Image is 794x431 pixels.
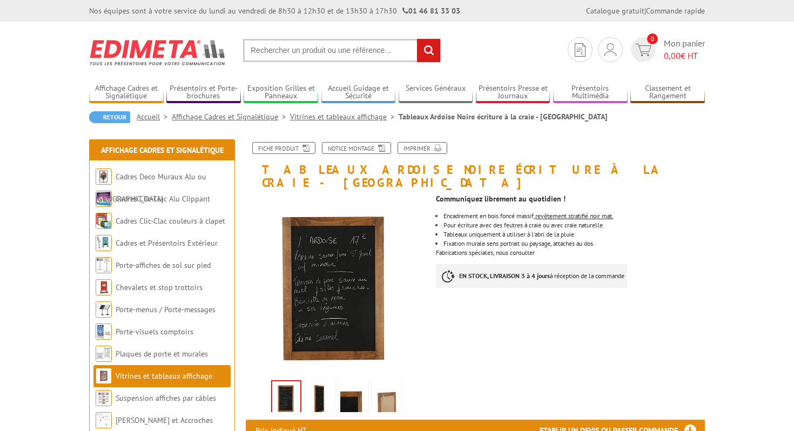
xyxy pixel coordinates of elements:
span: Mon panier [664,37,705,62]
a: Affichage Cadres et Signalétique [172,112,290,122]
span: 0 [647,33,658,44]
strong: 01 46 81 33 03 [402,6,460,16]
li: Tableaux uniquement à utiliser à l'abri de la pluie. [443,231,705,238]
a: Fiche produit [252,142,315,154]
img: 215503_tableau_ardoise_craie_mural.jpg [272,381,300,415]
a: Accueil [137,112,172,122]
li: Fixation murale sens portrait ou paysage, attaches au dos. [443,240,705,247]
span: € HT [664,50,705,62]
a: Vitrines et tableaux affichage [290,112,399,122]
img: Porte-visuels comptoirs [96,324,112,340]
a: Retour [89,111,130,123]
img: 215503_tableau_ardoise_craie_mural.jpg [246,194,428,376]
img: Porte-menus / Porte-messages [96,301,112,318]
a: Présentoirs et Porte-brochures [166,84,241,102]
a: Cadres Clic-Clac Alu Clippant [116,194,210,204]
img: 215503_tableau_ardoise_craie_mural_coin.jpg [340,382,366,416]
img: 215503_tableau_ardoise_craie_mural_dos.jpg [374,382,400,416]
a: Affichage Cadres et Signalétique [89,84,164,102]
img: Cadres Deco Muraux Alu ou Bois [96,169,112,185]
h1: Tableaux Ardoise Noire écriture à la craie - [GEOGRAPHIC_DATA] [238,142,713,189]
a: Chevalets et stop trottoirs [116,282,203,292]
a: Porte-menus / Porte-messages [116,305,216,314]
a: Cadres et Présentoirs Extérieur [116,238,218,248]
a: Notice Montage [322,142,391,154]
strong: EN STOCK, LIVRAISON 3 à 4 jours [459,272,550,280]
li: Encadrement en bois foncé massif, [443,213,705,219]
div: Nos équipes sont à votre service du lundi au vendredi de 8h30 à 12h30 et de 13h30 à 17h30 [89,5,460,16]
input: rechercher [417,39,440,62]
a: Cadres Clic-Clac couleurs à clapet [116,216,225,226]
img: 215503_tableau_ardoise_craie_mural_cote.jpg [307,382,333,416]
a: Classement et Rangement [630,84,705,102]
strong: Communiquez librement au quotidien ! [436,194,566,204]
img: devis rapide [636,44,651,56]
img: Plaques de porte et murales [96,346,112,362]
a: Porte-affiches de sol sur pied [116,260,211,270]
a: Porte-visuels comptoirs [116,327,193,336]
a: Cadres Deco Muraux Alu ou [GEOGRAPHIC_DATA] [96,172,206,204]
a: Présentoirs Presse et Journaux [476,84,550,102]
img: Cadres Clic-Clac couleurs à clapet [96,213,112,229]
a: Exposition Grilles et Panneaux [244,84,318,102]
a: Services Généraux [399,84,473,102]
img: Chevalets et stop trottoirs [96,279,112,295]
img: devis rapide [575,43,586,57]
li: Tableaux Ardoise Noire écriture à la craie - [GEOGRAPHIC_DATA] [399,111,608,122]
a: Accueil Guidage et Sécurité [321,84,396,102]
a: Catalogue gratuit [586,6,644,16]
p: à réception de la commande [436,264,627,288]
li: Pour écriture avec des feutres à craie ou avec craie naturelle. [443,222,705,228]
img: Edimeta [89,32,227,72]
a: Commande rapide [646,6,705,16]
div: | [586,5,705,16]
u: revêtement stratifié noir mat. [535,212,614,220]
img: Porte-affiches de sol sur pied [96,257,112,273]
img: Cadres et Présentoirs Extérieur [96,235,112,251]
a: Imprimer [398,142,447,154]
img: devis rapide [604,43,616,56]
input: Rechercher un produit ou une référence... [243,39,441,62]
a: Affichage Cadres et Signalétique [101,145,224,155]
div: Fabrications spéciales, nous consulter [436,189,713,299]
span: 0,00 [664,50,681,61]
a: Présentoirs Multimédia [553,84,628,102]
a: Plaques de porte et murales [116,349,208,359]
a: devis rapide 0 Mon panier 0,00€ HT [628,37,705,62]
